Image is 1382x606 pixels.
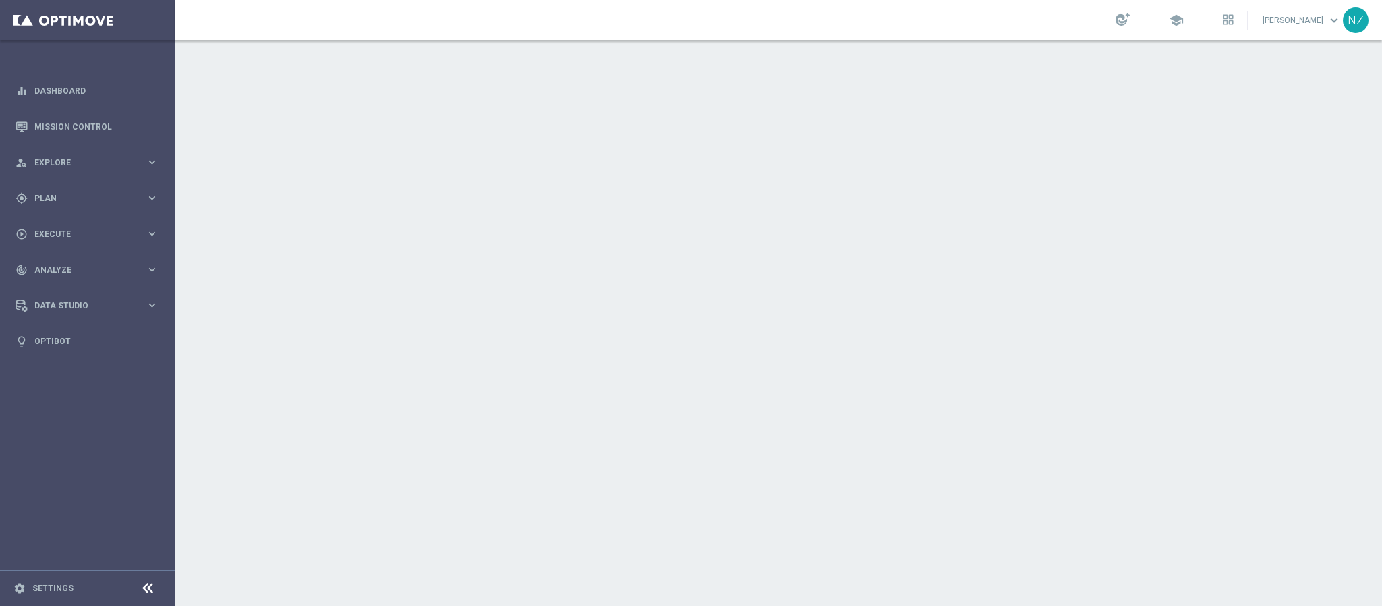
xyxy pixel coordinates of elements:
i: equalizer [16,85,28,97]
a: Settings [32,584,74,593]
button: play_circle_outline Execute keyboard_arrow_right [15,229,159,240]
i: keyboard_arrow_right [146,156,159,169]
i: gps_fixed [16,192,28,204]
i: keyboard_arrow_right [146,299,159,312]
div: Execute [16,228,146,240]
i: settings [13,582,26,595]
button: gps_fixed Plan keyboard_arrow_right [15,193,159,204]
button: Mission Control [15,121,159,132]
button: person_search Explore keyboard_arrow_right [15,157,159,168]
span: school [1169,13,1184,28]
div: Plan [16,192,146,204]
span: keyboard_arrow_down [1327,13,1342,28]
a: Optibot [34,323,159,359]
div: Analyze [16,264,146,276]
div: Mission Control [16,109,159,144]
div: Data Studio [16,300,146,312]
i: keyboard_arrow_right [146,192,159,204]
i: track_changes [16,264,28,276]
a: [PERSON_NAME]keyboard_arrow_down [1261,10,1343,30]
i: play_circle_outline [16,228,28,240]
span: Explore [34,159,146,167]
div: NZ [1343,7,1369,33]
div: Optibot [16,323,159,359]
a: Dashboard [34,73,159,109]
i: keyboard_arrow_right [146,263,159,276]
span: Execute [34,230,146,238]
div: Explore [16,157,146,169]
button: track_changes Analyze keyboard_arrow_right [15,265,159,275]
i: lightbulb [16,335,28,348]
button: lightbulb Optibot [15,336,159,347]
span: Analyze [34,266,146,274]
div: Dashboard [16,73,159,109]
button: Data Studio keyboard_arrow_right [15,300,159,311]
i: person_search [16,157,28,169]
span: Data Studio [34,302,146,310]
span: Plan [34,194,146,202]
i: keyboard_arrow_right [146,227,159,240]
a: Mission Control [34,109,159,144]
button: equalizer Dashboard [15,86,159,97]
